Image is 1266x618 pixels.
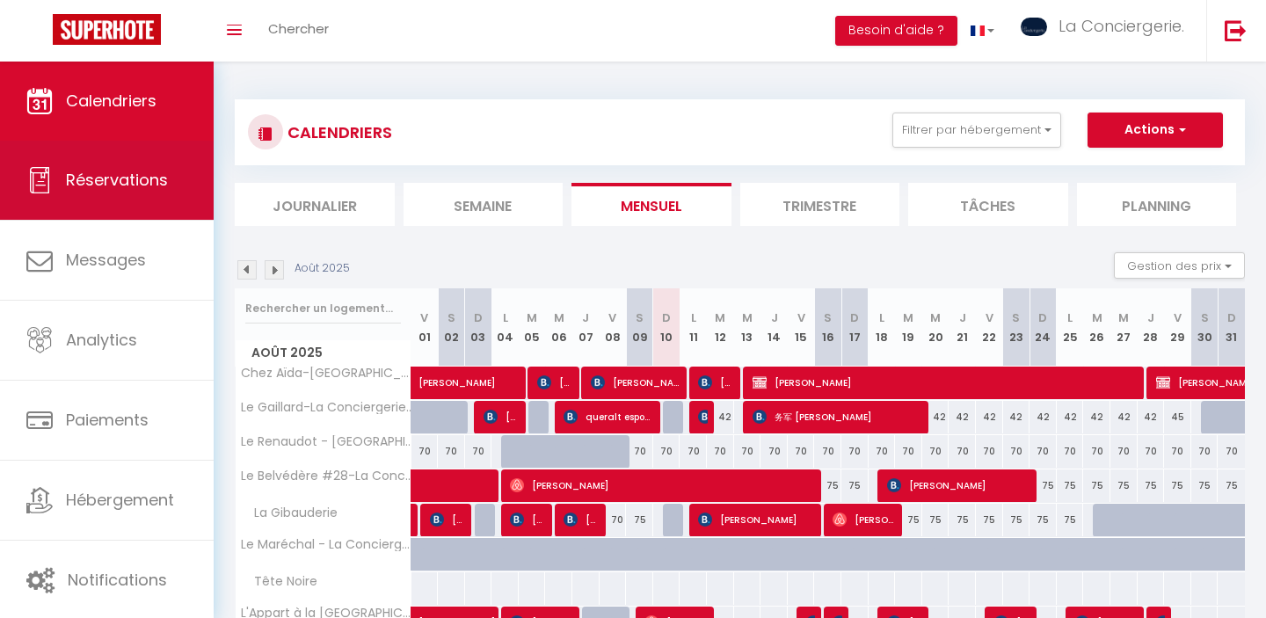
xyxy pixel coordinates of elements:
span: Hébergement [66,489,174,511]
abbr: M [527,309,537,326]
abbr: J [959,309,966,326]
abbr: V [1174,309,1182,326]
div: 75 [626,504,653,536]
abbr: M [554,309,564,326]
span: Calendriers [66,90,156,112]
th: 09 [626,288,653,367]
span: Paiements [66,409,149,431]
div: 70 [814,435,841,468]
abbr: S [1012,309,1020,326]
th: 28 [1138,288,1165,367]
th: 13 [734,288,761,367]
div: 70 [653,435,680,468]
abbr: V [420,309,428,326]
th: 22 [976,288,1003,367]
li: Journalier [235,183,395,226]
span: La Conciergerie. [1059,15,1184,37]
abbr: M [742,309,753,326]
div: 70 [1218,435,1245,468]
span: [PERSON_NAME] [418,357,580,390]
button: Gestion des prix [1114,252,1245,279]
th: 24 [1030,288,1057,367]
div: 75 [1218,469,1245,502]
div: 70 [1057,435,1084,468]
div: 42 [922,401,949,433]
th: 25 [1057,288,1084,367]
th: 02 [438,288,465,367]
div: 70 [760,435,788,468]
div: 45 [1164,401,1191,433]
button: Filtrer par hébergement [892,113,1061,148]
th: 11 [680,288,707,367]
div: 42 [976,401,1003,433]
a: [PERSON_NAME] [411,367,439,400]
span: [PERSON_NAME] [887,469,1032,502]
div: 70 [438,435,465,468]
div: 42 [1138,401,1165,433]
div: 70 [922,435,949,468]
span: [PERSON_NAME] [833,503,896,536]
th: 08 [600,288,627,367]
abbr: S [636,309,644,326]
th: 15 [788,288,815,367]
button: Besoin d'aide ? [835,16,957,46]
img: ... [1021,18,1047,36]
div: 70 [1083,435,1110,468]
span: Le Gaillard-La Conciergerie-[GEOGRAPHIC_DATA] [238,401,414,414]
th: 31 [1218,288,1245,367]
span: Le Renaudot - [GEOGRAPHIC_DATA] - 70's - La Conciergerie [238,435,414,448]
li: Semaine [404,183,564,226]
th: 21 [949,288,976,367]
div: 75 [1030,469,1057,502]
div: 70 [949,435,976,468]
div: 42 [949,401,976,433]
abbr: D [1227,309,1236,326]
p: Août 2025 [295,260,350,277]
div: 75 [895,504,922,536]
div: 75 [1191,469,1219,502]
div: 70 [734,435,761,468]
th: 16 [814,288,841,367]
div: 70 [1110,435,1138,468]
span: La Gibauderie [238,504,342,523]
div: 75 [1030,504,1057,536]
abbr: M [903,309,913,326]
div: 42 [1030,401,1057,433]
abbr: L [1067,309,1073,326]
div: 70 [869,435,896,468]
div: 70 [680,435,707,468]
th: 04 [491,288,519,367]
abbr: V [797,309,805,326]
abbr: J [1147,309,1154,326]
abbr: S [447,309,455,326]
li: Mensuel [571,183,731,226]
span: [PERSON_NAME] [510,469,819,502]
div: 70 [841,435,869,468]
th: 23 [1003,288,1030,367]
th: 18 [869,288,896,367]
th: 19 [895,288,922,367]
abbr: M [1092,309,1102,326]
abbr: M [1118,309,1129,326]
input: Rechercher un logement... [245,293,401,324]
abbr: M [930,309,941,326]
span: [PERSON_NAME] [564,503,600,536]
th: 05 [519,288,546,367]
abbr: L [503,309,508,326]
abbr: J [582,309,589,326]
div: 75 [922,504,949,536]
div: 70 [626,435,653,468]
div: 75 [1003,504,1030,536]
span: Chercher [268,19,329,38]
li: Planning [1077,183,1237,226]
abbr: D [1038,309,1047,326]
span: 务军 [PERSON_NAME] [753,400,925,433]
div: 42 [1083,401,1110,433]
th: 12 [707,288,734,367]
abbr: L [879,309,884,326]
abbr: S [824,309,832,326]
abbr: M [715,309,725,326]
span: queralt espona [564,400,654,433]
abbr: S [1201,309,1209,326]
button: Actions [1088,113,1223,148]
